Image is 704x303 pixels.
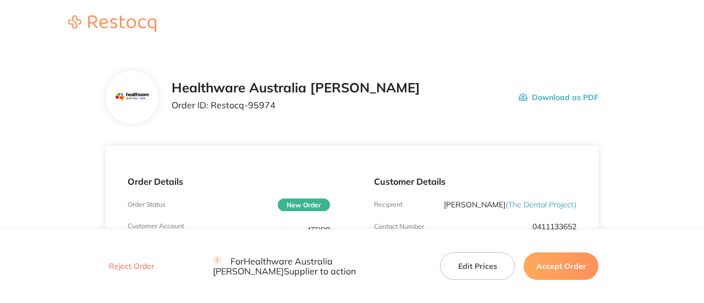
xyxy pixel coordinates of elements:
[106,262,157,272] button: Reject Order
[374,201,403,208] p: Recipient
[57,15,167,34] a: Restocq logo
[114,80,150,115] img: Mjc2MnhocQ
[306,225,330,234] p: 4TDP8
[374,223,424,230] p: Contact Number
[444,200,576,209] p: [PERSON_NAME]
[172,80,420,96] h2: Healthware Australia [PERSON_NAME]
[57,15,167,32] img: Restocq logo
[524,252,598,280] button: Accept Order
[505,200,576,210] span: ( The Dental Project )
[172,100,420,110] p: Order ID: Restocq- 95974
[213,256,427,277] p: For Healthware Australia [PERSON_NAME] Supplier to action
[128,222,195,238] p: Customer Account Number
[440,252,515,280] button: Edit Prices
[278,199,330,211] span: New Order
[128,201,166,208] p: Order Status
[519,80,598,114] button: Download as PDF
[374,177,576,186] p: Customer Details
[128,177,330,186] p: Order Details
[532,222,576,231] p: 0411133652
